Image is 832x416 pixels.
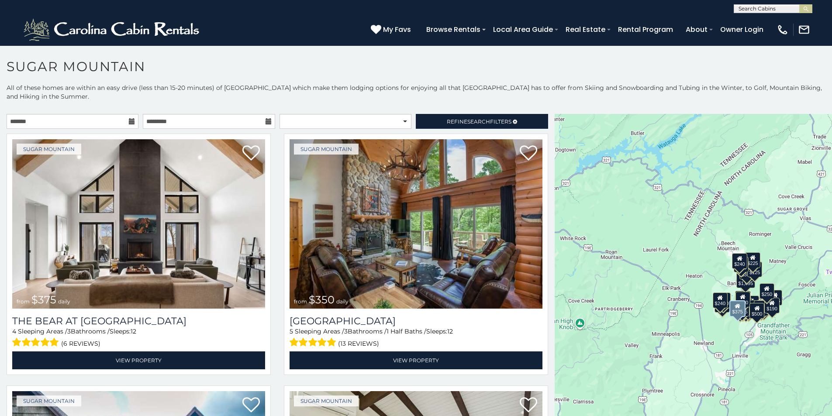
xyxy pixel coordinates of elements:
a: Grouse Moor Lodge from $350 daily [290,139,542,309]
a: Sugar Mountain [17,144,81,155]
a: Sugar Mountain [17,395,81,406]
div: $375 [730,300,746,317]
a: Add to favorites [520,396,537,415]
span: 12 [447,327,453,335]
div: $125 [747,261,762,277]
span: from [17,298,30,305]
a: The Bear At Sugar Mountain from $375 daily [12,139,265,309]
div: $300 [735,292,750,307]
div: $225 [746,252,760,268]
img: phone-regular-white.png [777,24,789,36]
div: $250 [760,283,774,299]
div: $500 [749,303,764,319]
span: My Favs [383,24,411,35]
a: Local Area Guide [489,22,557,37]
span: 1 Half Baths / [387,327,426,335]
a: View Property [290,351,542,369]
a: [GEOGRAPHIC_DATA] [290,315,542,327]
span: 4 [12,327,16,335]
a: Rental Program [614,22,677,37]
img: mail-regular-white.png [798,24,810,36]
a: RefineSearchFilters [416,114,548,129]
div: $240 [732,253,747,269]
span: daily [336,298,349,305]
div: $195 [754,300,769,316]
span: (6 reviews) [61,338,100,349]
a: Owner Login [716,22,768,37]
span: from [294,298,307,305]
a: View Property [12,351,265,369]
span: Search [467,118,490,125]
a: Add to favorites [242,396,260,415]
span: 12 [131,327,136,335]
h3: Grouse Moor Lodge [290,315,542,327]
div: $1,095 [736,272,756,288]
span: (13 reviews) [338,338,379,349]
a: About [681,22,712,37]
div: $190 [765,298,780,313]
span: $375 [31,293,56,306]
span: Refine Filters [447,118,511,125]
a: The Bear At [GEOGRAPHIC_DATA] [12,315,265,327]
a: Add to favorites [242,144,260,163]
span: 5 [290,327,293,335]
div: $200 [744,296,759,311]
div: $155 [767,290,782,306]
img: Grouse Moor Lodge [290,139,542,309]
a: My Favs [371,24,413,35]
div: Sleeping Areas / Bathrooms / Sleeps: [290,327,542,349]
img: White-1-2.png [22,17,203,43]
img: The Bear At Sugar Mountain [12,139,265,309]
a: Sugar Mountain [294,144,359,155]
div: $240 [713,292,728,308]
h3: The Bear At Sugar Mountain [12,315,265,327]
a: Real Estate [561,22,610,37]
span: daily [58,298,70,305]
span: 3 [67,327,71,335]
span: 3 [344,327,348,335]
a: Sugar Mountain [294,395,359,406]
span: $350 [309,293,335,306]
a: Add to favorites [520,144,537,163]
div: Sleeping Areas / Bathrooms / Sleeps: [12,327,265,349]
a: Browse Rentals [422,22,485,37]
div: $190 [735,291,750,306]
